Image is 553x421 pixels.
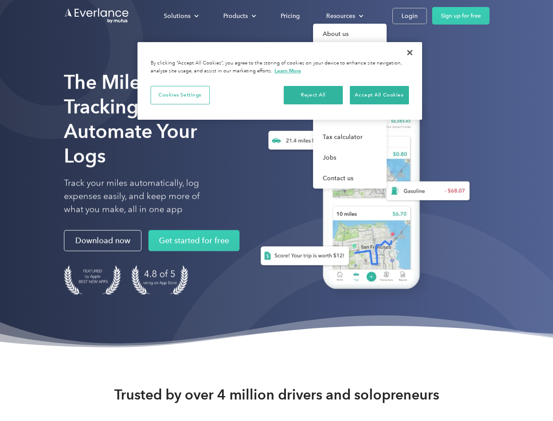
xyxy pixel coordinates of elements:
[137,42,422,120] div: Cookie banner
[281,11,300,21] div: Pricing
[114,386,439,403] strong: Trusted by over 4 million drivers and solopreneurs
[432,7,490,25] a: Sign up for free
[326,11,355,21] div: Resources
[131,265,188,295] img: 4.9 out of 5 stars on the app store
[247,83,477,302] img: Everlance, mileage tracker app, expense tracking app
[137,42,422,120] div: Privacy
[164,11,190,21] div: Solutions
[64,7,130,24] a: Go to homepage
[400,43,419,62] button: Close
[155,8,206,24] div: Solutions
[313,24,387,44] a: About us
[64,230,141,251] a: Download now
[223,11,248,21] div: Products
[313,127,387,147] a: Tax calculator
[272,8,309,24] a: Pricing
[313,24,387,189] nav: Resources
[317,8,370,24] div: Resources
[64,177,220,216] p: Track your miles automatically, log expenses easily, and keep more of what you make, all in one app
[392,8,427,24] a: Login
[148,230,240,251] a: Get started for free
[350,86,409,104] button: Accept All Cookies
[402,11,418,21] div: Login
[215,8,263,24] div: Products
[151,60,409,75] div: By clicking “Accept All Cookies”, you agree to the storing of cookies on your device to enhance s...
[151,86,210,104] button: Cookies Settings
[284,86,343,104] button: Reject All
[313,147,387,168] a: Jobs
[64,265,121,295] img: Badge for Featured by Apple Best New Apps
[275,68,301,74] a: More information about your privacy, opens in a new tab
[313,168,387,189] a: Contact us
